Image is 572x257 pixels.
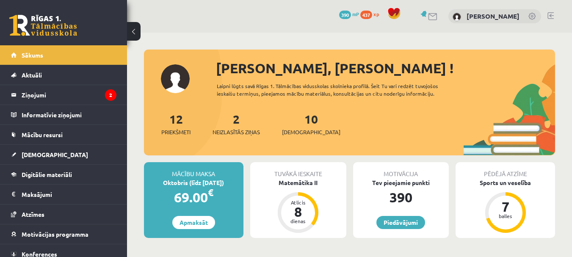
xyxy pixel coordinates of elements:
[161,128,191,136] span: Priekšmeti
[339,11,351,19] span: 390
[172,216,215,229] a: Apmaksāt
[282,128,340,136] span: [DEMOGRAPHIC_DATA]
[11,65,116,85] a: Aktuāli
[285,218,311,224] div: dienas
[22,51,43,59] span: Sākums
[373,11,379,17] span: xp
[282,111,340,136] a: 10[DEMOGRAPHIC_DATA]
[144,187,243,207] div: 69.00
[22,210,44,218] span: Atzīmes
[250,162,346,178] div: Tuvākā ieskaite
[213,111,260,136] a: 2Neizlasītās ziņas
[493,213,518,218] div: balles
[353,187,449,207] div: 390
[22,105,116,124] legend: Informatīvie ziņojumi
[144,178,243,187] div: Oktobris (līdz [DATE])
[11,105,116,124] a: Informatīvie ziņojumi
[144,162,243,178] div: Mācību maksa
[161,111,191,136] a: 12Priekšmeti
[453,13,461,21] img: Tatjana Kurenkova
[467,12,519,20] a: [PERSON_NAME]
[456,162,555,178] div: Pēdējā atzīme
[250,178,346,187] div: Matemātika II
[285,205,311,218] div: 8
[11,165,116,184] a: Digitālie materiāli
[22,171,72,178] span: Digitālie materiāli
[9,15,77,36] a: Rīgas 1. Tālmācības vidusskola
[11,125,116,144] a: Mācību resursi
[105,89,116,101] i: 2
[285,200,311,205] div: Atlicis
[339,11,359,17] a: 390 mP
[493,200,518,213] div: 7
[22,85,116,105] legend: Ziņojumi
[22,151,88,158] span: [DEMOGRAPHIC_DATA]
[11,185,116,204] a: Maksājumi
[376,216,425,229] a: Piedāvājumi
[456,178,555,187] div: Sports un veselība
[11,145,116,164] a: [DEMOGRAPHIC_DATA]
[213,128,260,136] span: Neizlasītās ziņas
[352,11,359,17] span: mP
[250,178,346,234] a: Matemātika II Atlicis 8 dienas
[11,204,116,224] a: Atzīmes
[456,178,555,234] a: Sports un veselība 7 balles
[11,224,116,244] a: Motivācijas programma
[22,185,116,204] legend: Maksājumi
[217,82,464,97] div: Laipni lūgts savā Rīgas 1. Tālmācības vidusskolas skolnieka profilā. Šeit Tu vari redzēt tuvojošo...
[22,71,42,79] span: Aktuāli
[22,131,63,138] span: Mācību resursi
[353,178,449,187] div: Tev pieejamie punkti
[353,162,449,178] div: Motivācija
[11,85,116,105] a: Ziņojumi2
[216,58,555,78] div: [PERSON_NAME], [PERSON_NAME] !
[360,11,383,17] a: 437 xp
[360,11,372,19] span: 437
[22,230,88,238] span: Motivācijas programma
[11,45,116,65] a: Sākums
[208,186,213,199] span: €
